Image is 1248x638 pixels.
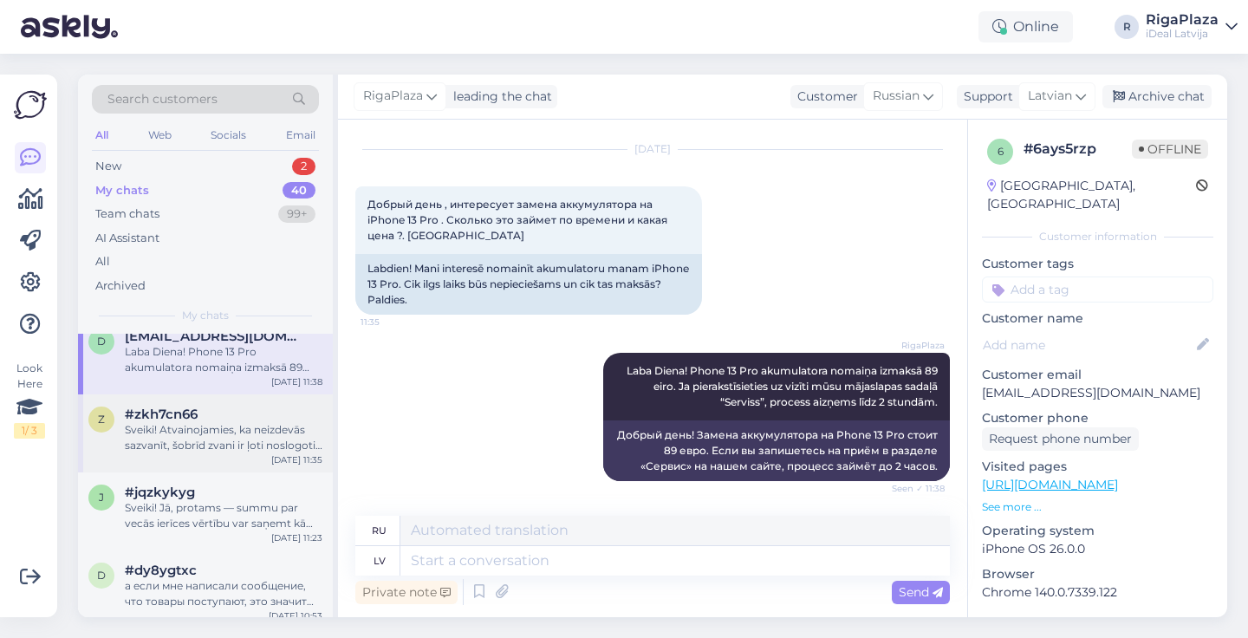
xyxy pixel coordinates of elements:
[1146,13,1219,27] div: RigaPlaza
[95,253,110,270] div: All
[355,141,950,157] div: [DATE]
[125,344,322,375] div: Laba Diena! Phone 13 Pro akumulatora nomaiņa izmaksā 89 eiro. Ja pierakstīsieties uz vizīti mūsu ...
[125,407,198,422] span: #zkh7cn66
[982,409,1213,427] p: Customer phone
[271,531,322,544] div: [DATE] 11:23
[1102,85,1212,108] div: Archive chat
[278,205,315,223] div: 99+
[1146,27,1219,41] div: iDeal Latvija
[880,339,945,352] span: RigaPlaza
[982,565,1213,583] p: Browser
[125,485,195,500] span: #jqzkykyg
[355,581,458,604] div: Private note
[372,516,387,545] div: ru
[374,546,386,576] div: lv
[1146,13,1238,41] a: RigaPlazaiDeal Latvija
[957,88,1013,106] div: Support
[99,491,104,504] span: j
[982,522,1213,540] p: Operating system
[14,423,45,439] div: 1 / 3
[125,422,322,453] div: Sveiki! Atvainojamies, ka neizdevās sazvanīt, šobrīd zvani ir ļoti noslogoti, un reizēm gadās, ka...
[982,277,1213,303] input: Add a tag
[125,578,322,609] div: а если мне написали сообщение, что товары поступают, это значит что мой заказ скоро будет?
[361,316,426,329] span: 11:35
[1028,87,1072,106] span: Latvian
[145,124,175,146] div: Web
[95,182,149,199] div: My chats
[982,583,1213,602] p: Chrome 140.0.7339.122
[92,124,112,146] div: All
[283,182,315,199] div: 40
[292,158,315,175] div: 2
[207,124,250,146] div: Socials
[982,427,1139,451] div: Request phone number
[125,563,197,578] span: #dy8ygtxc
[982,540,1213,558] p: iPhone OS 26.0.0
[982,309,1213,328] p: Customer name
[627,364,940,408] span: Laba Diena! Phone 13 Pro akumulatora nomaiņa izmaksā 89 eiro. Ja pierakstīsieties uz vizīti mūsu ...
[880,482,945,495] span: Seen ✓ 11:38
[97,335,106,348] span: d
[182,308,229,323] span: My chats
[982,229,1213,244] div: Customer information
[363,87,423,106] span: RigaPlaza
[873,87,920,106] span: Russian
[1024,139,1132,159] div: # 6ays5rzp
[14,88,47,121] img: Askly Logo
[125,329,305,344] span: denni121@gmail.com
[982,458,1213,476] p: Visited pages
[987,177,1196,213] div: [GEOGRAPHIC_DATA], [GEOGRAPHIC_DATA]
[107,90,218,108] span: Search customers
[271,453,322,466] div: [DATE] 11:35
[978,11,1073,42] div: Online
[1132,140,1208,159] span: Offline
[95,230,159,247] div: AI Assistant
[283,124,319,146] div: Email
[446,88,552,106] div: leading the chat
[982,255,1213,273] p: Customer tags
[982,477,1118,492] a: [URL][DOMAIN_NAME]
[97,569,106,582] span: d
[983,335,1193,355] input: Add name
[982,384,1213,402] p: [EMAIL_ADDRESS][DOMAIN_NAME]
[14,361,45,439] div: Look Here
[95,205,159,223] div: Team chats
[95,158,121,175] div: New
[899,584,943,600] span: Send
[982,499,1213,515] p: See more ...
[95,277,146,295] div: Archived
[269,609,322,622] div: [DATE] 10:53
[603,420,950,481] div: Добрый день! Замена аккумулятора на Phone 13 Pro стоит 89 евро. Если вы запишетесь на приём в раз...
[998,145,1004,158] span: 6
[982,366,1213,384] p: Customer email
[1115,15,1139,39] div: R
[271,375,322,388] div: [DATE] 11:38
[125,500,322,531] div: Sveiki! Jā, protams — summu par vecās ierīces vērtību var saņemt kā dāvanu karti vai arī uzreiz i...
[355,254,702,315] div: Labdien! Mani interesē nomainīt akumulatoru manam iPhone 13 Pro. Cik ilgs laiks būs nepieciešams ...
[790,88,858,106] div: Customer
[367,198,670,242] span: Добрый день , интересует замена аккумулятора на iPhone 13 Pro . Сколько это займет по времени и к...
[98,413,105,426] span: z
